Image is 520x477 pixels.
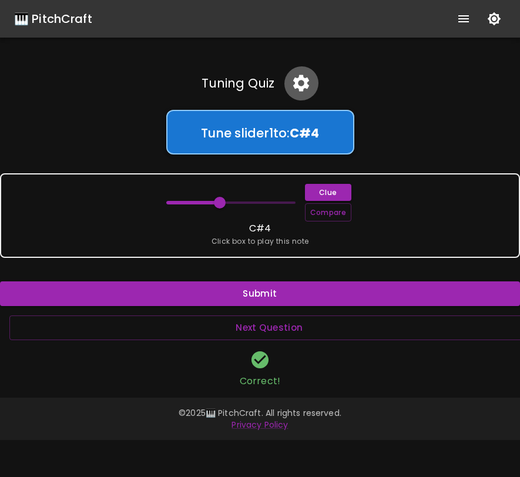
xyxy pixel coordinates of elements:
span: Click box to play this note [212,236,309,247]
b: C# 4 [290,125,319,142]
h5: Tuning Quiz [202,75,274,92]
button: Clue [305,184,351,201]
button: Compare [305,203,351,221]
a: 🎹 PitchCraft [14,9,92,28]
p: C#4 [249,221,271,236]
p: © 2025 🎹 PitchCraft. All rights reserved. [14,407,506,419]
h5: Tune slider 1 to: [182,125,339,142]
button: show more [449,5,478,33]
a: Privacy Policy [232,419,288,431]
